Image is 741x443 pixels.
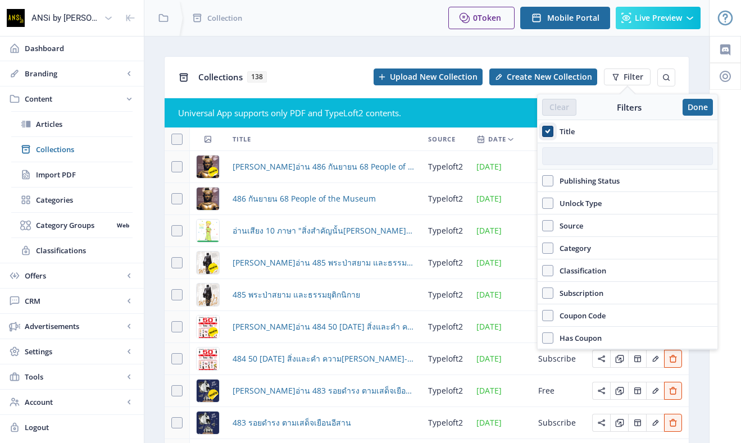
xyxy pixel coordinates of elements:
div: ANSi by [PERSON_NAME] [31,6,99,30]
span: Branding [25,68,124,79]
a: Articles [11,112,133,136]
span: Logout [25,422,135,433]
span: อ่านเสียง 10 ภาษา "สิ่งสำคัญนั้น[PERSON_NAME]เห็นด้วย[PERSON_NAME]" วรรณกรรมเจ้า[PERSON_NAME] [233,224,415,238]
td: [DATE] [470,311,531,343]
td: typeloft2 [421,183,470,215]
a: Edit page [592,385,610,395]
a: Edit page [646,353,664,363]
span: Date [488,133,506,146]
img: 662b40b6-9b24-43f6-b120-4f5528c997ce.png [197,156,219,178]
span: Category [553,241,591,255]
img: 4011a45f-a6e7-448a-aec0-dc5e83c1d8d8.png [197,220,219,242]
td: typeloft2 [421,247,470,279]
a: Edit page [592,353,610,363]
span: Has Coupon [553,331,602,345]
td: [DATE] [470,151,531,183]
a: Category GroupsWeb [11,213,133,238]
span: Account [25,396,124,408]
button: Create New Collection [489,68,597,85]
span: 138 [247,71,267,83]
span: Unlock Type [553,197,602,210]
span: Live Preview [635,13,682,22]
span: Source [428,133,456,146]
span: Coupon Code [553,309,606,322]
td: typeloft2 [421,343,470,375]
td: Free [531,151,585,183]
span: Collections [36,144,133,155]
td: typeloft2 [421,279,470,311]
td: [DATE] [470,343,531,375]
span: Dashboard [25,43,135,54]
a: Classifications [11,238,133,263]
button: Mobile Portal [520,7,610,29]
a: [PERSON_NAME]อ่าน 485 พระป่าสยาม และธรรมยุติกนิกาย [233,256,415,270]
td: [DATE] [470,375,531,407]
div: Universal App supports only PDF and TypeLoft2 contents. [178,107,675,118]
a: Edit page [664,385,682,395]
a: Edit page [628,353,646,363]
a: Edit page [610,385,628,395]
span: Tools [25,371,124,382]
a: Categories [11,188,133,212]
span: Token [478,12,501,23]
span: Title [233,133,251,146]
img: fc687c5c-69d8-42d7-9714-334d8aa6755c.png [197,316,219,338]
img: 1daf8f1f-0bd4-40e6-942c-802bc241dc6d.png [197,380,219,402]
span: Title [553,125,575,138]
span: Offers [25,270,124,281]
a: 484 50 [DATE] สิ่งและคำ ความ[PERSON_NAME]-[PERSON_NAME] [233,352,415,366]
span: Advertisements [25,321,124,332]
span: Classifications [36,245,133,256]
button: Filter [604,68,651,85]
span: Articles [36,118,133,130]
a: Edit page [610,353,628,363]
button: 0Token [448,7,515,29]
a: Edit page [628,385,646,395]
td: Subscribe [531,343,585,375]
td: Subscribe [531,183,585,215]
span: Classification [553,264,606,277]
a: New page [483,68,597,85]
img: 9c4f214a-e72a-46ac-8783-ae64e8b8b544.png [197,188,219,210]
span: Categories [36,194,133,205]
td: Free [531,311,585,343]
a: Edit page [646,385,664,395]
td: typeloft2 [421,375,470,407]
span: Category Groups [36,220,113,231]
span: Content [25,93,124,104]
a: [PERSON_NAME]อ่าน 486 กันยายน 68 People of the Museum [233,160,415,173]
button: Live Preview [616,7,701,29]
span: Settings [25,346,124,357]
a: Import PDF [11,162,133,187]
span: Collections [198,71,243,83]
span: Source [553,219,583,232]
button: Clear [542,99,576,116]
button: Upload New Collection [374,68,483,85]
td: [DATE] [470,183,531,215]
td: typeloft2 [421,215,470,247]
button: Done [683,99,713,116]
td: typeloft2 [421,311,470,343]
td: Free [531,375,585,407]
span: Collection [207,12,242,24]
td: [DATE] [470,247,531,279]
td: Free [531,247,585,279]
span: Subscription [553,286,603,300]
a: 486 กันยายน 68 People of the Museum [233,192,376,205]
a: 485 พระป่าสยาม และธรรมยุติกนิกาย [233,288,360,302]
div: Filters [576,102,683,113]
a: [PERSON_NAME]อ่าน 483 รอยดำรง ตามเสด็จเยือนอีสาน [233,384,415,398]
img: 7f604125-fddf-4658-a36f-27ba12951696.png [197,348,219,370]
span: Mobile Portal [547,13,599,22]
a: [PERSON_NAME]อ่าน 484 50 [DATE] สิ่งและคำ ความ[PERSON_NAME]-[PERSON_NAME] [233,320,415,334]
span: Create New Collection [507,72,592,81]
td: Subscribe [531,279,585,311]
span: CRM [25,295,124,307]
a: Edit page [664,353,682,363]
